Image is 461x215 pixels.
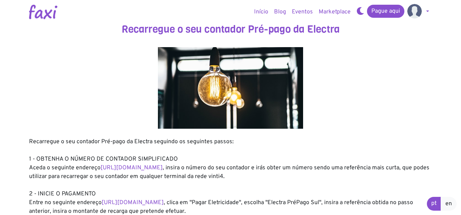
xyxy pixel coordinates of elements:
[29,5,57,19] img: Logotipo Faxi Online
[101,164,163,171] a: [URL][DOMAIN_NAME]
[441,197,457,211] a: en
[289,5,316,19] a: Eventos
[251,5,271,19] a: Início
[158,47,303,129] img: energy.jpg
[367,5,404,18] a: Pague aqui
[102,199,164,206] a: [URL][DOMAIN_NAME]
[29,23,432,36] h3: Recarregue o seu contador Pré-pago da Electra
[271,5,289,19] a: Blog
[427,197,441,211] a: pt
[316,5,354,19] a: Marketplace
